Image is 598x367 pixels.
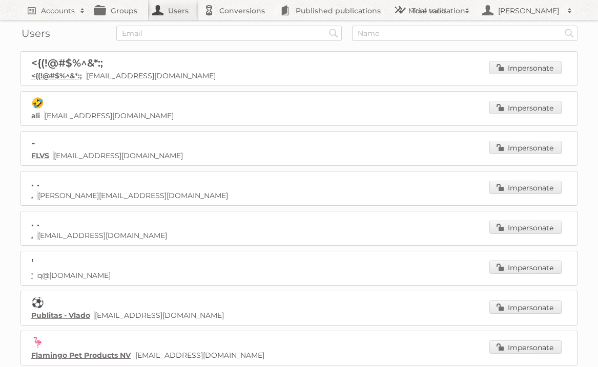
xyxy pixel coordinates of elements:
[408,6,460,16] h2: More tools
[116,26,342,41] input: Email
[31,151,49,160] a: FLVS
[489,181,562,194] a: Impersonate
[562,26,577,41] input: Search
[31,217,39,229] span: . .
[489,61,562,74] a: Impersonate
[489,141,562,154] a: Impersonate
[31,256,33,269] span: '
[31,271,33,280] a: '
[31,311,90,320] a: Publitas - Vlado
[31,271,567,280] p: q@[DOMAIN_NAME]
[41,6,75,16] h2: Accounts
[496,6,562,16] h2: [PERSON_NAME]
[31,351,131,360] a: Flamingo Pet Products NV
[326,26,341,41] input: Search
[31,137,35,149] span: -
[489,221,562,234] a: Impersonate
[489,340,562,354] a: Impersonate
[31,311,567,320] p: [EMAIL_ADDRESS][DOMAIN_NAME]
[31,57,103,69] span: <{(!@#$%^&*:;
[489,261,562,274] a: Impersonate
[31,111,567,120] p: [EMAIL_ADDRESS][DOMAIN_NAME]
[31,151,567,160] p: [EMAIL_ADDRESS][DOMAIN_NAME]
[31,231,567,240] p: [EMAIL_ADDRESS][DOMAIN_NAME]
[31,336,44,349] span: 🦩
[31,177,39,189] span: . .
[31,351,567,360] p: [EMAIL_ADDRESS][DOMAIN_NAME]
[31,71,82,80] a: <{(!@#$%^&*:;
[489,101,562,114] a: Impersonate
[31,296,44,309] span: ⚽
[31,191,33,200] a: .
[31,231,33,240] a: .
[31,97,44,109] span: 🤣
[31,71,567,80] p: [EMAIL_ADDRESS][DOMAIN_NAME]
[31,111,40,120] a: ali
[352,26,578,41] input: Name
[489,300,562,314] a: Impersonate
[31,191,567,200] p: [PERSON_NAME][EMAIL_ADDRESS][DOMAIN_NAME]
